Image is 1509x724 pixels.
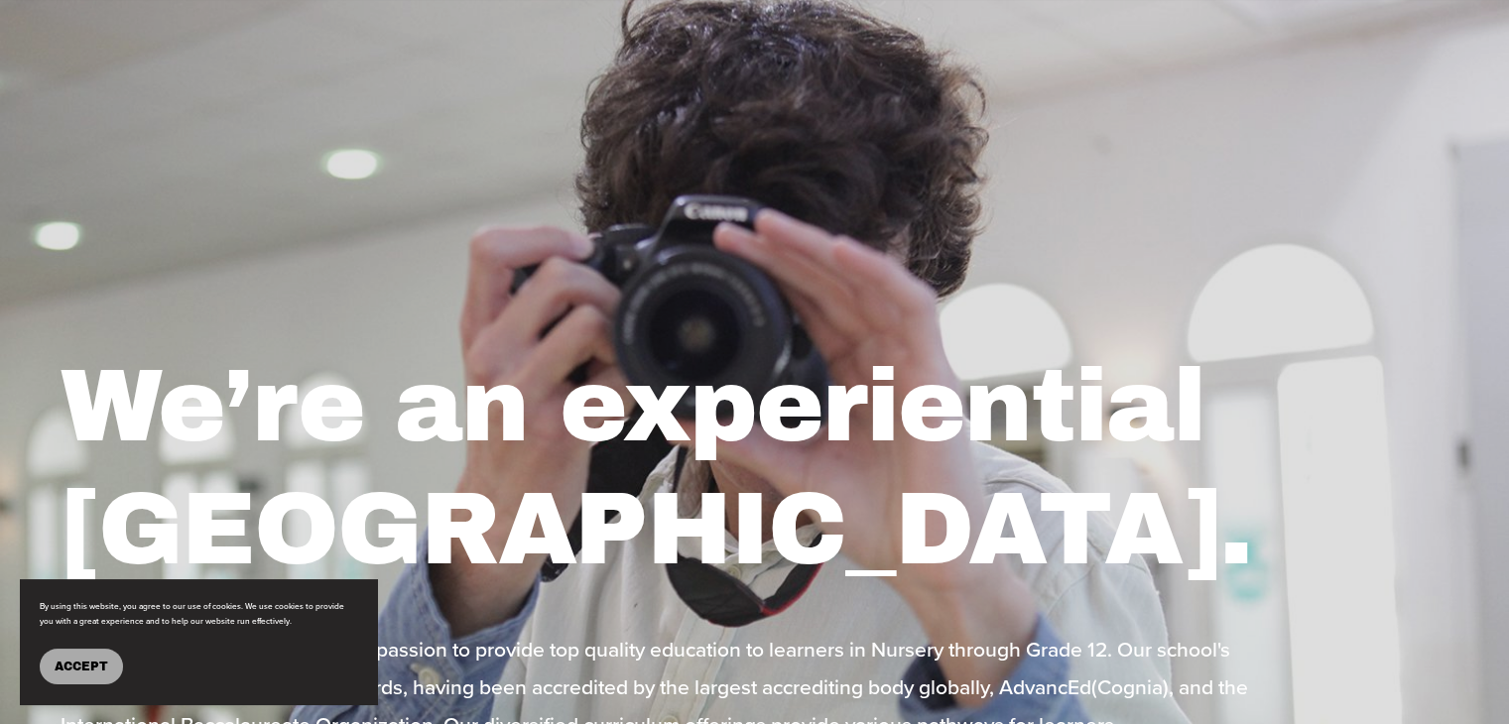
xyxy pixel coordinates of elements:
[55,660,108,673] span: Accept
[20,579,377,704] section: Cookie banner
[40,649,123,684] button: Accept
[40,599,357,629] p: By using this website, you agree to our use of cookies. We use cookies to provide you with a grea...
[61,345,1448,591] h1: We’re an experiential [GEOGRAPHIC_DATA].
